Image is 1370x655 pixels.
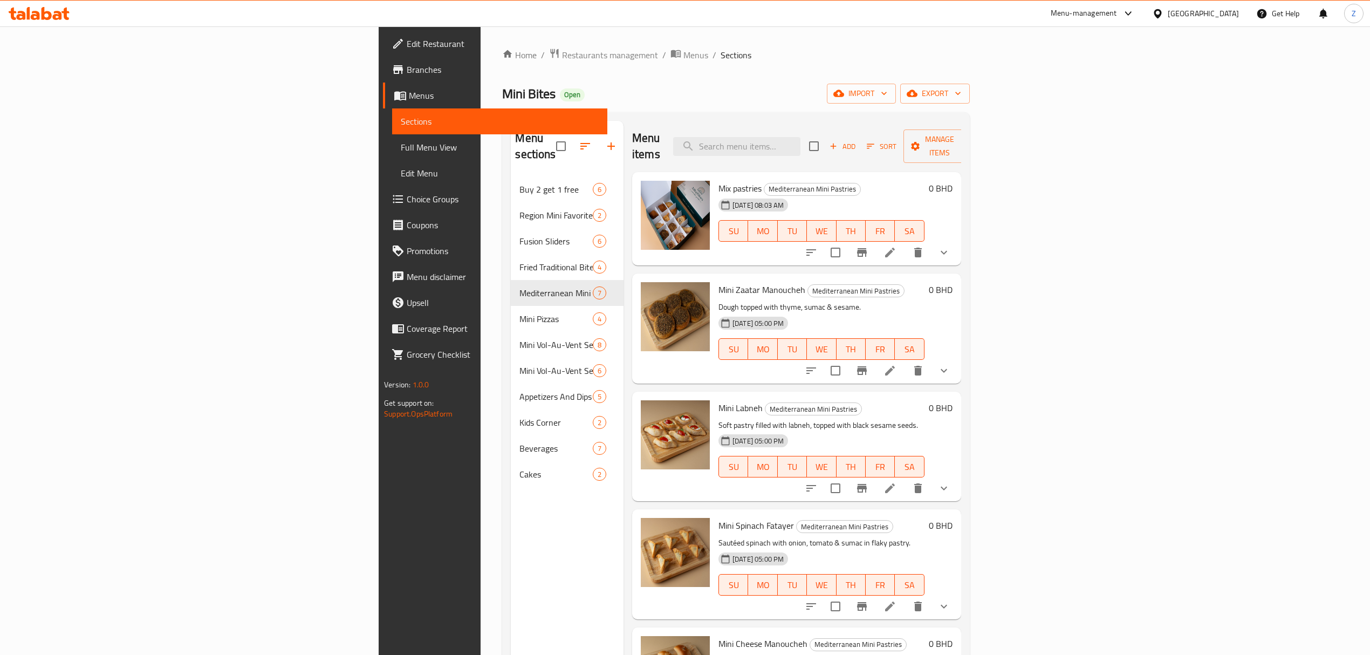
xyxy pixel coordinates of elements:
[593,390,606,403] div: items
[903,129,976,163] button: Manage items
[641,282,710,351] img: Mini Zaatar Manoucheh
[519,416,592,429] div: Kids Corner
[383,290,607,316] a: Upsell
[519,209,592,222] span: Region Mini Favorites
[392,160,607,186] a: Edit Menu
[778,338,807,360] button: TU
[593,183,606,196] div: items
[383,31,607,57] a: Edit Restaurant
[827,84,896,104] button: import
[808,285,904,297] span: Mediterranean Mini Pastries
[511,202,624,228] div: Region Mini Favorites2
[519,468,592,481] div: Cakes
[683,49,708,62] span: Menus
[519,235,592,248] div: Fusion Sliders
[407,348,599,361] span: Grocery Checklist
[718,419,924,432] p: Soft pastry filled with labneh, topped with black sesame seeds.
[810,638,907,651] div: Mediterranean Mini Pastries
[764,183,860,195] span: Mediterranean Mini Pastries
[519,364,592,377] span: Mini Vol-Au-Vent Selection
[641,400,710,469] img: Mini Labneh
[837,456,866,477] button: TH
[718,400,763,416] span: Mini Labneh
[841,459,861,475] span: TH
[825,138,860,155] span: Add item
[811,223,832,239] span: WE
[392,108,607,134] a: Sections
[718,180,762,196] span: Mix pastries
[718,220,748,242] button: SU
[409,89,599,102] span: Menus
[929,400,953,415] h6: 0 BHD
[752,459,773,475] span: MO
[593,288,606,298] span: 7
[511,280,624,306] div: Mediterranean Mini Pastries7
[895,220,924,242] button: SA
[519,286,592,299] span: Mediterranean Mini Pastries
[860,138,903,155] span: Sort items
[778,456,807,477] button: TU
[912,133,967,160] span: Manage items
[384,396,434,410] span: Get support on:
[803,135,825,158] span: Select section
[383,57,607,83] a: Branches
[849,358,875,384] button: Branch-specific-item
[407,219,599,231] span: Coupons
[670,48,708,62] a: Menus
[931,475,957,501] button: show more
[593,338,606,351] div: items
[811,342,832,357] span: WE
[718,517,794,534] span: Mini Spinach Fatayer
[401,141,599,154] span: Full Menu View
[778,574,807,596] button: TU
[593,185,606,195] span: 6
[593,444,606,454] span: 7
[895,456,924,477] button: SA
[1168,8,1239,19] div: [GEOGRAPHIC_DATA]
[931,358,957,384] button: show more
[1352,8,1356,19] span: Z
[718,536,924,550] p: Sautéed spinach with onion, tomato & sumac in flaky pastry.
[807,338,836,360] button: WE
[748,574,777,596] button: MO
[593,416,606,429] div: items
[748,456,777,477] button: MO
[511,176,624,202] div: Buy 2 get 1 free6
[593,209,606,222] div: items
[899,223,920,239] span: SA
[550,135,572,158] span: Select all sections
[383,264,607,290] a: Menu disclaimer
[723,577,744,593] span: SU
[593,262,606,272] span: 4
[728,200,788,210] span: [DATE] 08:03 AM
[593,469,606,480] span: 2
[511,172,624,492] nav: Menu sections
[807,220,836,242] button: WE
[807,284,905,297] div: Mediterranean Mini Pastries
[837,574,866,596] button: TH
[593,392,606,402] span: 5
[899,342,920,357] span: SA
[748,220,777,242] button: MO
[593,312,606,325] div: items
[895,338,924,360] button: SA
[782,459,803,475] span: TU
[937,246,950,259] svg: Show Choices
[752,577,773,593] span: MO
[407,37,599,50] span: Edit Restaurant
[511,384,624,410] div: Appetizers And Dips5
[721,49,751,62] span: Sections
[778,220,807,242] button: TU
[870,223,891,239] span: FR
[797,521,893,533] span: Mediterranean Mini Pastries
[866,338,895,360] button: FR
[929,636,953,651] h6: 0 BHD
[383,238,607,264] a: Promotions
[824,359,847,382] span: Select to update
[866,456,895,477] button: FR
[864,138,899,155] button: Sort
[392,134,607,160] a: Full Menu View
[1051,7,1117,20] div: Menu-management
[519,261,592,274] div: Fried Traditional Bites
